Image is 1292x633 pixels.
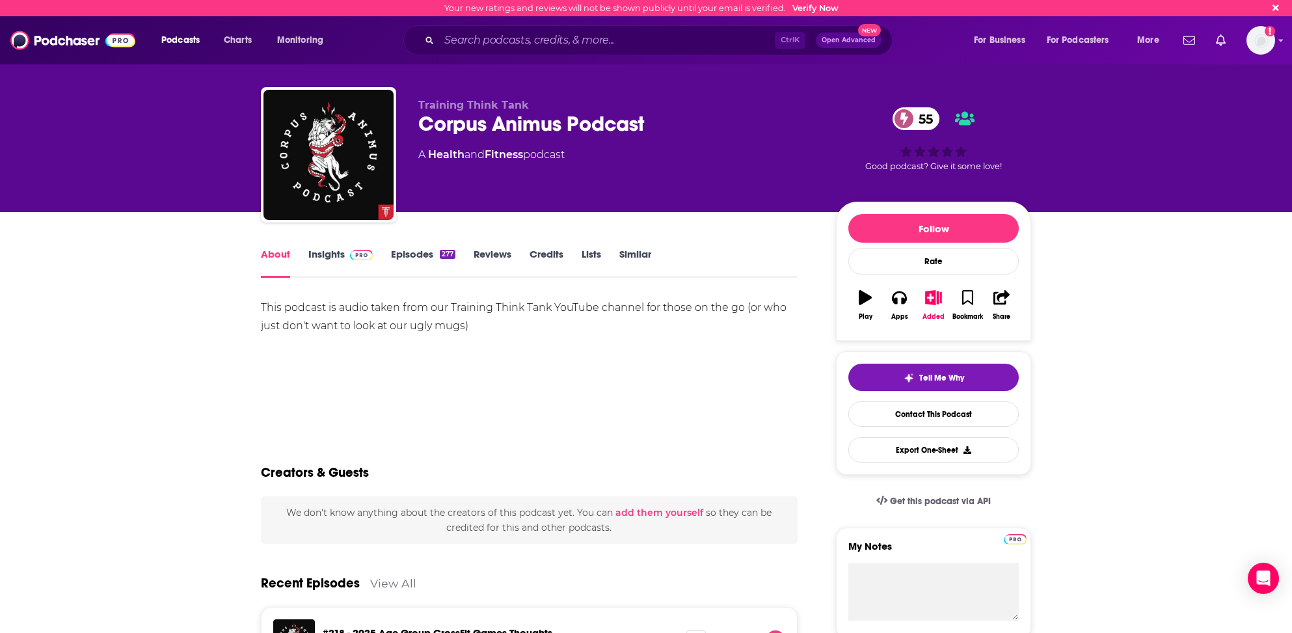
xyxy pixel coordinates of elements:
[1265,26,1275,36] svg: Email not verified
[904,373,914,383] img: tell me why sparkle
[391,248,455,278] a: Episodes277
[286,507,772,533] span: We don't know anything about the creators of this podcast yet . You can so they can be credited f...
[440,250,455,259] div: 277
[418,147,565,163] div: A podcast
[993,313,1010,321] div: Share
[418,99,529,111] span: Training Think Tank
[922,313,945,321] div: Added
[263,90,394,220] img: Corpus Animus Podcast
[1128,30,1176,51] button: open menu
[950,282,984,329] button: Bookmark
[822,37,876,44] span: Open Advanced
[882,282,916,329] button: Apps
[268,30,340,51] button: open menu
[952,313,983,321] div: Bookmark
[1038,30,1128,51] button: open menu
[816,33,882,48] button: Open AdvancedNew
[974,31,1025,49] span: For Business
[1004,532,1027,545] a: Pro website
[891,313,908,321] div: Apps
[1246,26,1275,55] button: Show profile menu
[919,373,964,383] span: Tell Me Why
[261,248,290,278] a: About
[161,31,200,49] span: Podcasts
[1137,31,1159,49] span: More
[917,282,950,329] button: Added
[848,214,1019,243] button: Follow
[1178,29,1200,51] a: Show notifications dropdown
[215,30,260,51] a: Charts
[859,313,872,321] div: Play
[619,248,651,278] a: Similar
[848,248,1019,275] div: Rate
[848,401,1019,427] a: Contact This Podcast
[277,31,323,49] span: Monitoring
[224,31,252,49] span: Charts
[464,148,485,161] span: and
[261,465,369,481] h2: Creators & Guests
[848,437,1019,463] button: Export One-Sheet
[444,3,839,13] div: Your new ratings and reviews will not be shown publicly until your email is verified.
[261,299,798,335] div: This podcast is audio taken from our Training Think Tank YouTube channel for those on the go (or ...
[485,148,523,161] a: Fitness
[865,161,1002,171] span: Good podcast? Give it some love!
[1047,31,1109,49] span: For Podcasters
[439,30,775,51] input: Search podcasts, credits, & more...
[530,248,563,278] a: Credits
[416,25,905,55] div: Search podcasts, credits, & more...
[350,250,373,260] img: Podchaser Pro
[985,282,1019,329] button: Share
[836,99,1031,180] div: 55Good podcast? Give it some love!
[866,485,1001,517] a: Get this podcast via API
[848,364,1019,391] button: tell me why sparkleTell Me Why
[848,282,882,329] button: Play
[582,248,601,278] a: Lists
[965,30,1042,51] button: open menu
[792,3,839,13] a: Verify Now
[1246,26,1275,55] img: User Profile
[308,248,373,278] a: InsightsPodchaser Pro
[1246,26,1275,55] span: Logged in as BretAita
[474,248,511,278] a: Reviews
[906,107,939,130] span: 55
[615,507,703,518] button: add them yourself
[1248,563,1279,594] div: Open Intercom Messenger
[1211,29,1231,51] a: Show notifications dropdown
[890,496,991,507] span: Get this podcast via API
[261,575,360,591] a: Recent Episodes
[858,24,882,36] span: New
[848,540,1019,563] label: My Notes
[10,28,135,53] img: Podchaser - Follow, Share and Rate Podcasts
[152,30,217,51] button: open menu
[775,32,805,49] span: Ctrl K
[893,107,939,130] a: 55
[428,148,464,161] a: Health
[1004,534,1027,545] img: Podchaser Pro
[370,576,416,590] a: View All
